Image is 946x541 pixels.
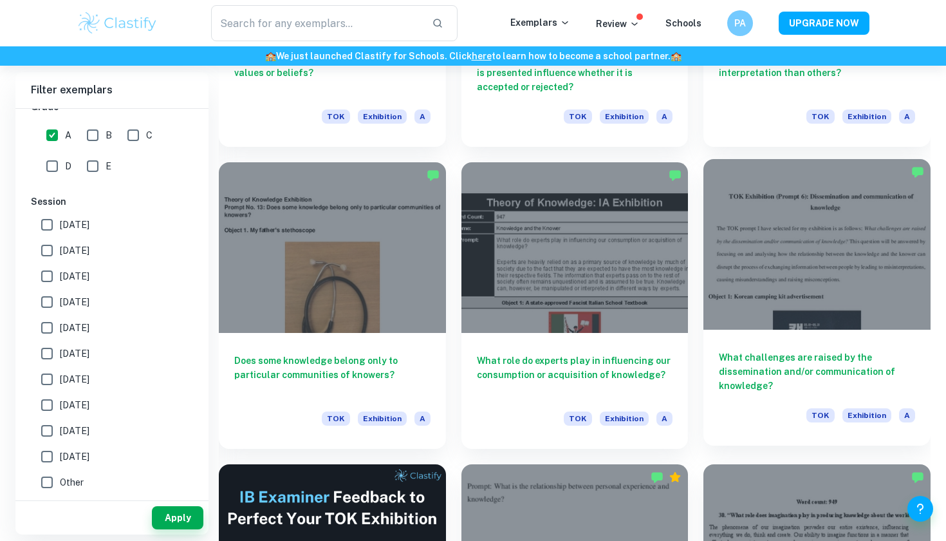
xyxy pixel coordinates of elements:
span: Exhibition [600,412,649,426]
h6: What role do experts play in influencing our consumption or acquisition of knowledge? [477,354,673,396]
span: TOK [564,412,592,426]
h6: Filter exemplars [15,72,209,108]
button: Help and Feedback [907,496,933,522]
span: TOK [806,109,835,124]
span: E [106,159,111,173]
h6: Does some knowledge belong only to particular communities of knowers? [234,354,431,396]
h6: Session [31,195,193,209]
span: TOK [806,408,835,422]
span: B [106,128,112,142]
span: 🏫 [671,51,682,61]
span: A [414,109,431,124]
span: A [656,109,672,124]
span: Exhibition [358,109,407,124]
span: D [65,159,71,173]
span: [DATE] [60,424,89,438]
span: Other [60,475,84,489]
span: [DATE] [60,218,89,232]
span: TOK [322,412,350,426]
span: TOK [564,109,592,124]
img: Marked [669,169,682,182]
span: Exhibition [842,408,891,422]
a: What challenges are raised by the dissemination and/or communication of knowledge?TOKExhibitionA [703,162,931,448]
h6: What challenges are raised by the dissemination and/or communication of knowledge? [719,350,915,393]
button: PA [727,10,753,36]
h6: Are some types of knowledge less open to interpretation than others? [719,52,915,94]
h6: We just launched Clastify for Schools. Click to learn how to become a school partner. [3,49,943,63]
p: Exemplars [510,15,570,30]
a: Does some knowledge belong only to particular communities of knowers?TOKExhibitionA [219,162,446,448]
span: 🏫 [265,51,276,61]
span: A [899,408,915,422]
span: A [899,109,915,124]
div: Premium [669,471,682,484]
img: Marked [911,471,924,484]
span: C [146,128,153,142]
button: Apply [152,506,203,529]
p: Review [596,17,640,31]
span: [DATE] [60,321,89,335]
span: [DATE] [60,295,89,309]
span: [DATE] [60,372,89,386]
img: Marked [651,471,663,484]
input: Search for any exemplars... [211,5,422,41]
span: [DATE] [60,346,89,361]
img: Marked [427,169,440,182]
span: [DATE] [60,243,89,258]
span: A [65,128,71,142]
a: Schools [665,18,701,28]
span: [DATE] [60,269,89,283]
a: What role do experts play in influencing our consumption or acquisition of knowledge?TOKExhibitionA [461,162,689,448]
a: here [472,51,492,61]
img: Clastify logo [77,10,158,36]
span: Exhibition [842,109,891,124]
img: Marked [911,166,924,178]
span: A [414,412,431,426]
span: Exhibition [600,109,649,124]
span: TOK [322,109,350,124]
h6: How might the context in which knowledge is presented influence whether it is accepted or rejected? [477,52,673,94]
h6: PA [733,16,748,30]
span: [DATE] [60,450,89,464]
span: A [656,412,672,426]
span: Exhibition [358,412,407,426]
button: UPGRADE NOW [779,12,869,35]
span: [DATE] [60,398,89,412]
h6: Can new knowledge change established values or beliefs? [234,52,431,94]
